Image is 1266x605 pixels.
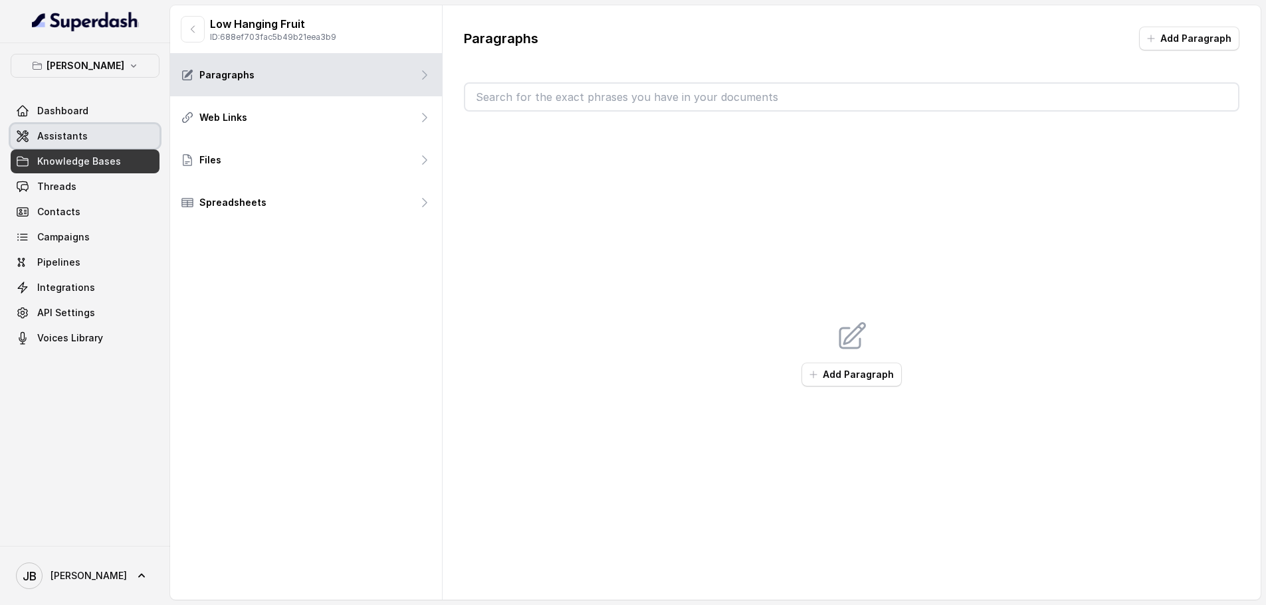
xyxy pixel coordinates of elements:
span: Integrations [37,281,95,294]
p: Paragraphs [464,29,538,48]
p: Files [199,153,221,167]
a: Threads [11,175,159,199]
a: Pipelines [11,250,159,274]
span: Voices Library [37,331,103,345]
span: [PERSON_NAME] [51,569,127,582]
p: ID: 688ef703fac5b49b21eea3b9 [210,32,336,43]
a: Assistants [11,124,159,148]
p: Spreadsheets [199,196,266,209]
a: API Settings [11,301,159,325]
span: Threads [37,180,76,193]
a: Campaigns [11,225,159,249]
span: Knowledge Bases [37,155,121,168]
span: Contacts [37,205,80,218]
text: JB [23,569,37,583]
span: API Settings [37,306,95,319]
p: [PERSON_NAME] [47,58,124,74]
p: Paragraphs [199,68,255,82]
img: light.svg [32,11,139,32]
span: Dashboard [37,104,88,118]
a: Contacts [11,200,159,224]
a: [PERSON_NAME] [11,557,159,594]
a: Integrations [11,276,159,300]
a: Knowledge Bases [11,149,159,173]
p: Low Hanging Fruit [210,16,336,32]
span: Pipelines [37,256,80,269]
span: Campaigns [37,230,90,244]
p: Web Links [199,111,247,124]
button: Add Paragraph [1139,27,1239,50]
span: Assistants [37,130,88,143]
a: Dashboard [11,99,159,123]
input: Search for the exact phrases you have in your documents [465,84,1238,110]
a: Voices Library [11,326,159,350]
button: [PERSON_NAME] [11,54,159,78]
button: Add Paragraph [801,363,902,387]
